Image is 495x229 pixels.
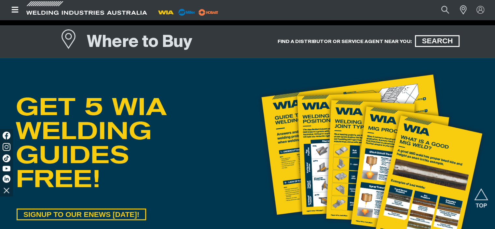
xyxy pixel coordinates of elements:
a: miller [197,10,220,15]
img: Facebook [3,132,10,139]
a: SEARCH [415,35,460,47]
img: TikTok [3,154,10,162]
input: Product name or item number... [426,3,456,17]
img: Get 5 WIA Welding Guides Free! [15,96,168,189]
span: SEARCH [416,35,459,47]
button: Search products [434,3,456,17]
button: Scroll to top [474,188,488,203]
a: SIGNUP TO OUR ENEWS TODAY! [17,208,146,220]
img: hide socials [1,185,12,196]
span: SIGNUP TO OUR ENEWS [DATE]! [18,208,145,220]
img: YouTube [3,166,10,171]
h1: Where to Buy [87,32,192,53]
h5: FIND A DISTRIBUTOR OR SERVICE AGENT NEAR YOU: [278,38,412,45]
img: miller [197,7,220,17]
img: LinkedIn [3,175,10,183]
img: Instagram [3,143,10,151]
a: Where to Buy [61,31,87,55]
